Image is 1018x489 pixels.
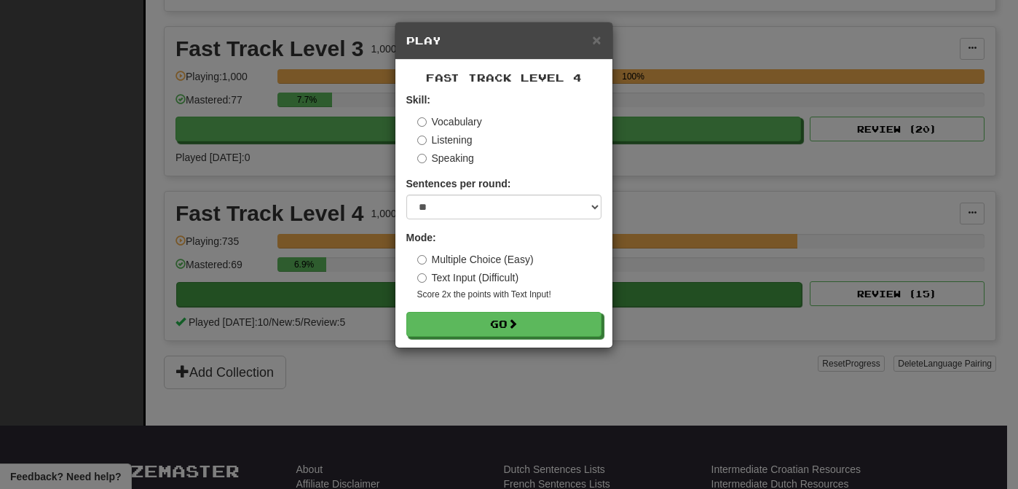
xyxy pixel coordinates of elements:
[417,133,473,147] label: Listening
[592,32,601,47] button: Close
[417,114,482,129] label: Vocabulary
[417,136,427,145] input: Listening
[417,273,427,283] input: Text Input (Difficult)
[406,34,601,48] h5: Play
[406,232,436,243] strong: Mode:
[406,176,511,191] label: Sentences per round:
[406,94,430,106] strong: Skill:
[417,154,427,163] input: Speaking
[417,289,601,301] small: Score 2x the points with Text Input !
[417,151,474,165] label: Speaking
[417,117,427,127] input: Vocabulary
[426,71,582,84] span: Fast Track Level 4
[592,31,601,48] span: ×
[417,255,427,265] input: Multiple Choice (Easy)
[417,270,519,285] label: Text Input (Difficult)
[406,312,601,337] button: Go
[417,252,534,267] label: Multiple Choice (Easy)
